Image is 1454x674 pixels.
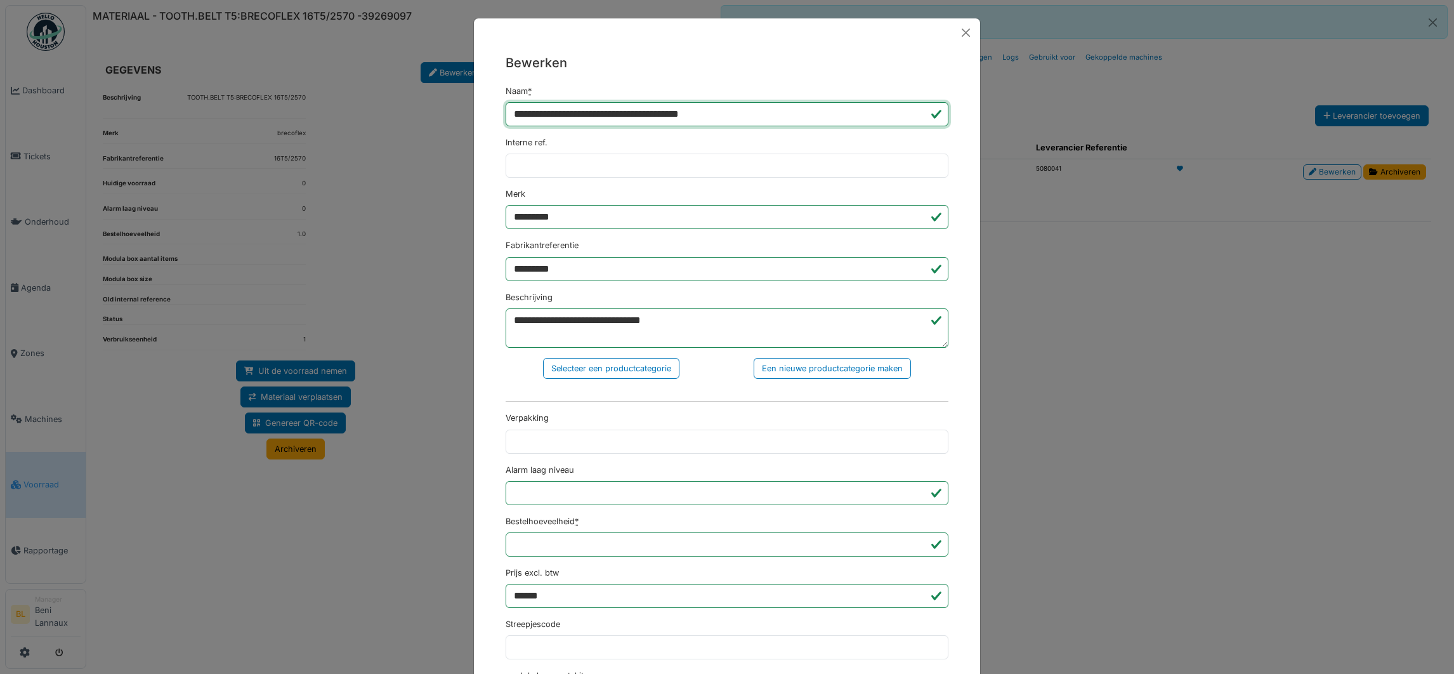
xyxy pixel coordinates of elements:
label: Alarm laag niveau [506,464,574,476]
h5: Bewerken [506,53,948,72]
label: Interne ref. [506,136,547,149]
label: Prijs excl. btw [506,567,559,579]
label: Streepjescode [506,618,560,630]
div: Selecteer een productcategorie [543,358,679,379]
label: Bestelhoeveelheid [506,515,579,527]
label: Merk [506,188,525,200]
label: Beschrijving [506,291,553,303]
abbr: Verplicht [528,86,532,96]
abbr: Verplicht [575,517,579,526]
button: Close [957,23,975,42]
label: Fabrikantreferentie [506,239,579,251]
div: Een nieuwe productcategorie maken [754,358,911,379]
label: Verpakking [506,412,549,424]
label: Naam [506,85,532,97]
